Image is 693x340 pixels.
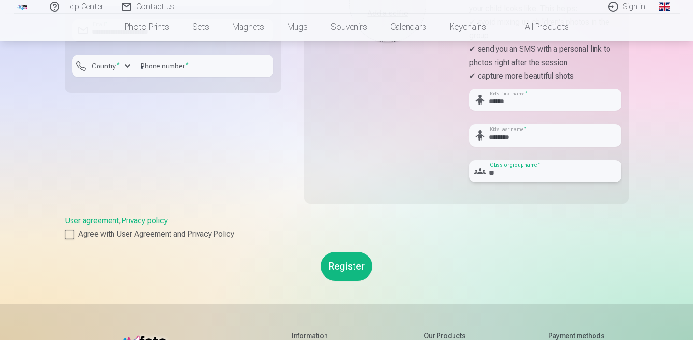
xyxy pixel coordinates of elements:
button: Register [321,252,372,281]
a: All products [498,14,580,41]
div: , [65,215,629,240]
button: Country* [72,55,135,77]
a: User agreement [65,216,119,225]
a: Mugs [276,14,319,41]
a: Photo prints [113,14,181,41]
img: /fa1 [17,4,28,10]
a: Keychains [438,14,498,41]
a: Sets [181,14,221,41]
a: Souvenirs [319,14,379,41]
a: Magnets [221,14,276,41]
a: Calendars [379,14,438,41]
p: ✔ capture more beautiful shots [469,69,621,83]
a: Privacy policy [121,216,168,225]
label: Agree with User Agreement and Privacy Policy [65,229,629,240]
label: Country [88,61,124,71]
p: ✔ send you an SMS with a personal link to photos right after the session [469,42,621,69]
